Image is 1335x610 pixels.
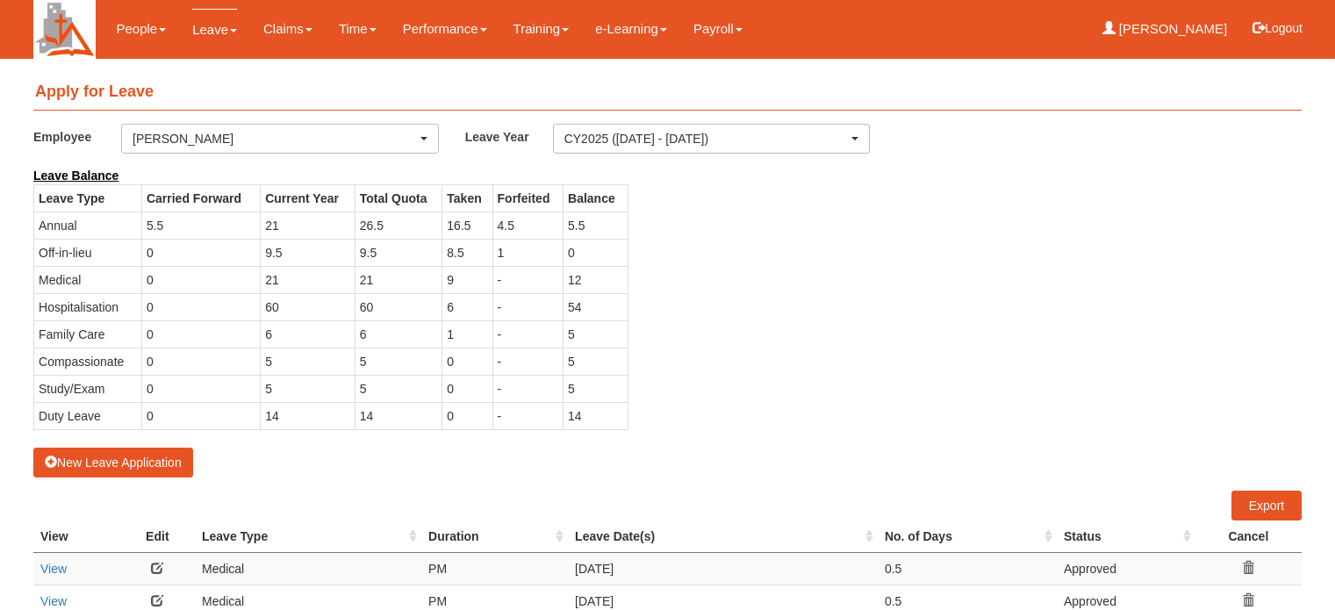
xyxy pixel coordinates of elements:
th: Taken [442,184,492,212]
th: No. of Days : activate to sort column ascending [878,520,1057,553]
a: Payroll [693,9,743,49]
th: Cancel [1195,520,1302,553]
td: 5 [563,375,628,402]
td: 6 [261,320,355,348]
a: People [116,9,166,49]
td: 16.5 [442,212,492,239]
td: - [492,266,563,293]
td: 60 [355,293,442,320]
label: Leave Year [465,124,553,149]
td: - [492,348,563,375]
td: 6 [355,320,442,348]
td: 14 [261,402,355,429]
a: Performance [403,9,487,49]
td: 5.5 [141,212,260,239]
th: Duration : activate to sort column ascending [421,520,568,553]
td: 5 [261,348,355,375]
td: Compassionate [34,348,142,375]
a: e-Learning [595,9,667,49]
td: 0 [442,375,492,402]
td: Duty Leave [34,402,142,429]
td: 21 [261,212,355,239]
label: Employee [33,124,121,149]
td: 0 [141,375,260,402]
td: 0 [141,266,260,293]
th: View [33,520,120,553]
button: CY2025 ([DATE] - [DATE]) [553,124,871,154]
th: Leave Type [34,184,142,212]
td: - [492,320,563,348]
a: View [40,562,67,576]
td: - [492,293,563,320]
td: 5 [261,375,355,402]
a: Leave [192,9,237,50]
div: CY2025 ([DATE] - [DATE]) [564,130,849,147]
td: 26.5 [355,212,442,239]
td: 4.5 [492,212,563,239]
td: 9.5 [355,239,442,266]
th: Total Quota [355,184,442,212]
td: Approved [1057,552,1195,585]
td: 6 [442,293,492,320]
th: Current Year [261,184,355,212]
div: [PERSON_NAME] [133,130,417,147]
a: [PERSON_NAME] [1102,9,1228,49]
td: Study/Exam [34,375,142,402]
a: Export [1231,491,1302,520]
td: Medical [34,266,142,293]
td: 14 [355,402,442,429]
td: 0 [442,402,492,429]
td: 0.5 [878,552,1057,585]
td: 54 [563,293,628,320]
td: 0 [141,293,260,320]
b: Leave Balance [33,169,118,183]
td: PM [421,552,568,585]
td: 1 [492,239,563,266]
td: - [492,375,563,402]
td: 5 [563,320,628,348]
td: 14 [563,402,628,429]
td: 0 [442,348,492,375]
th: Leave Date(s) : activate to sort column ascending [568,520,878,553]
td: Medical [195,552,421,585]
td: 9.5 [261,239,355,266]
td: 0 [141,320,260,348]
td: Off-in-lieu [34,239,142,266]
a: Time [339,9,377,49]
th: Leave Type : activate to sort column ascending [195,520,421,553]
th: Carried Forward [141,184,260,212]
td: 60 [261,293,355,320]
td: 21 [355,266,442,293]
td: 1 [442,320,492,348]
th: Balance [563,184,628,212]
td: 5 [563,348,628,375]
td: 5.5 [563,212,628,239]
td: Annual [34,212,142,239]
a: Claims [263,9,312,49]
td: Hospitalisation [34,293,142,320]
a: Training [513,9,570,49]
td: - [492,402,563,429]
td: 12 [563,266,628,293]
a: View [40,594,67,608]
th: Edit [120,520,195,553]
td: 0 [141,239,260,266]
th: Status : activate to sort column ascending [1057,520,1195,553]
td: [DATE] [568,552,878,585]
td: 0 [563,239,628,266]
h4: Apply for Leave [33,75,1302,111]
button: New Leave Application [33,448,193,477]
td: 5 [355,348,442,375]
td: 0 [141,348,260,375]
button: [PERSON_NAME] [121,124,439,154]
td: 8.5 [442,239,492,266]
th: Forfeited [492,184,563,212]
td: 21 [261,266,355,293]
td: 9 [442,266,492,293]
td: Family Care [34,320,142,348]
button: Logout [1240,7,1315,49]
td: 0 [141,402,260,429]
td: 5 [355,375,442,402]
